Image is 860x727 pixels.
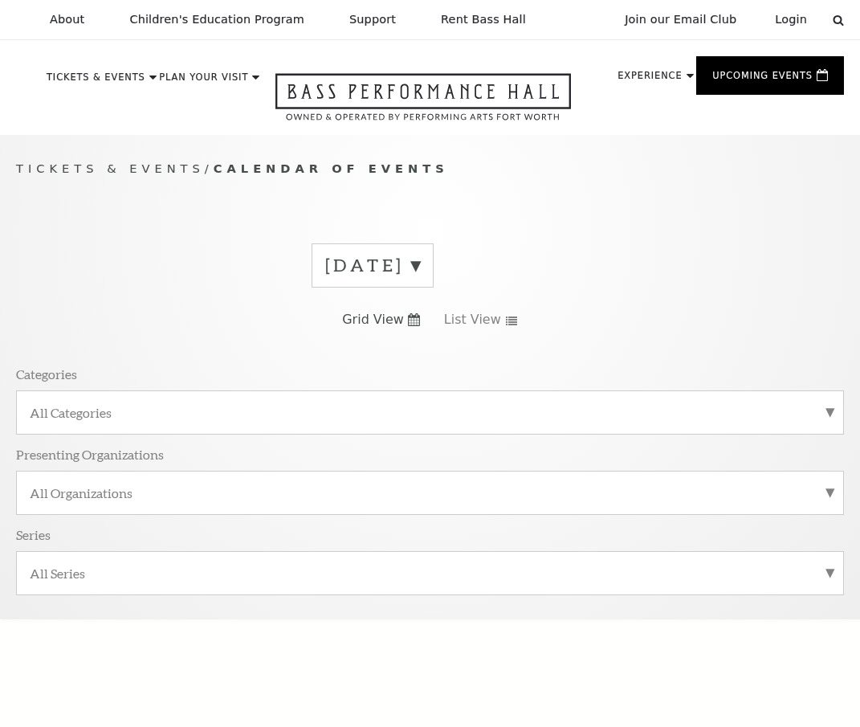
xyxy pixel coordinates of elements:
p: Experience [617,71,682,89]
p: / [16,159,844,179]
p: Presenting Organizations [16,446,164,463]
p: Tickets & Events [47,73,145,91]
label: All Organizations [30,484,830,501]
p: Series [16,526,51,543]
span: List View [444,311,501,329]
span: Calendar of Events [214,161,449,175]
p: About [50,13,84,27]
label: All Series [30,565,830,582]
p: Upcoming Events [712,71,813,89]
label: All Categories [30,404,830,421]
span: Grid View [342,311,404,329]
p: Categories [16,366,77,382]
p: Plan Your Visit [159,73,248,91]
span: Tickets & Events [16,161,205,175]
p: Children's Education Program [129,13,304,27]
p: Support [349,13,396,27]
label: [DATE] [325,253,420,278]
p: Rent Bass Hall [441,13,526,27]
